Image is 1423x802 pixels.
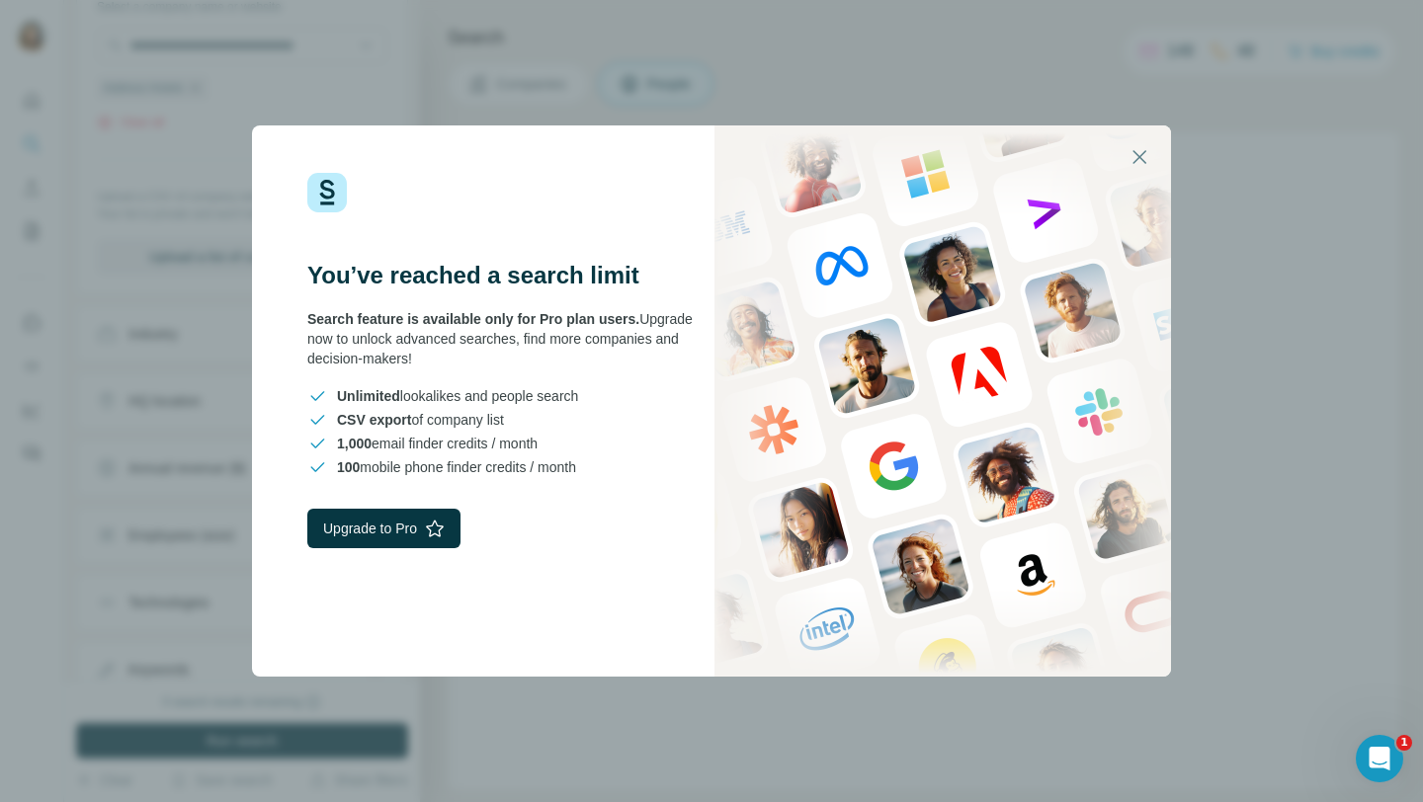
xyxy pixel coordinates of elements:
span: Search feature is available only for Pro plan users. [307,311,639,327]
span: lookalikes and people search [337,386,578,406]
span: 1 [1396,735,1412,751]
button: Upgrade to Pro [307,509,460,548]
img: Surfe Logo [307,173,347,212]
span: of company list [337,410,504,430]
span: CSV export [337,412,411,428]
h3: You’ve reached a search limit [307,260,711,291]
div: Upgrade now to unlock advanced searches, find more companies and decision-makers! [307,309,711,368]
span: Unlimited [337,388,400,404]
span: 100 [337,459,360,475]
img: Surfe Stock Photo - showing people and technologies [714,125,1171,677]
iframe: Intercom live chat [1356,735,1403,782]
span: email finder credits / month [337,434,538,453]
span: mobile phone finder credits / month [337,457,576,477]
span: 1,000 [337,436,372,451]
